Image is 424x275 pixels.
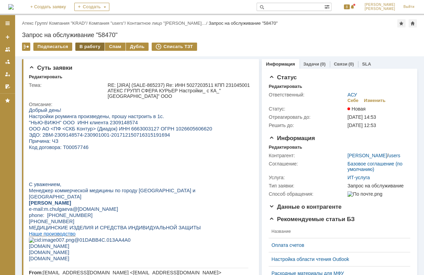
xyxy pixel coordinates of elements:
div: Редактировать [269,145,302,150]
a: Перейти на домашнюю страницу [8,4,14,10]
img: Письмо [31,221,55,246]
a: Настройка области чтения Outlook [271,256,402,262]
div: Соглашение: [269,161,346,167]
span: Суть заявки [29,65,72,71]
a: Оплата счетов [271,242,402,248]
a: Мои заявки [2,69,13,80]
a: [PERSON_NAME] [347,153,387,158]
span: Данные о контрагенте [269,204,341,210]
div: Отреагировать до: [269,114,346,120]
span: Новая [347,106,366,112]
div: Ответственный: [269,92,346,98]
div: / [49,21,89,26]
div: / [127,21,209,26]
span: Ваш запрос выполнен [64,228,167,239]
span: Рекомендуемые статьи БЗ [269,216,355,222]
a: Заявки на командах [2,44,13,55]
img: По почте.png [347,191,382,197]
div: (0) [348,61,354,67]
a: Компания "KRAD" [49,21,86,26]
th: Название [269,225,405,238]
div: Редактировать [269,84,302,89]
a: users [388,153,400,158]
a: Мои согласования [2,81,13,92]
img: logo [8,4,14,10]
div: / [89,21,127,26]
div: Запрос на обслуживание "58470" [209,21,278,26]
div: / [22,21,49,26]
a: Создать заявку [2,32,13,43]
a: Задачи [303,61,319,67]
a: Контактное лицо "[PERSON_NAME]… [127,21,206,26]
div: Добавить в избранное [397,19,405,27]
a: АСУ [347,92,357,98]
a: Компания "users" [89,21,124,26]
a: Информация [266,61,295,67]
span: [PERSON_NAME] [365,3,395,7]
div: RE: [JIRA] (SALE-865237) Re: ИНН 5027203511 КПП 231045001 АТЕКС ГРУПП СФЕРА КУРЬЕР Настройки_ с К... [108,82,250,99]
div: Себе [347,98,358,103]
a: Базовое соглашение (по умолчанию) [347,161,402,172]
div: Способ обращения: [269,191,346,197]
span: Информация [269,135,315,141]
span: . [19,99,21,105]
a: Связи [334,61,347,67]
div: Создать [74,3,109,11]
a: Атекс Групп [22,21,46,26]
span: chulgaeva [21,99,44,105]
a: ИТ-услуга [347,175,370,180]
span: Расширенный поиск [324,3,331,10]
div: Изменить [364,98,385,103]
div: Сделать домашней страницей [409,19,417,27]
div: Запрос на обслуживание [347,183,407,188]
span: Статус [269,74,296,81]
div: Решить до: [269,123,346,128]
a: SLA [362,61,371,67]
span: [DATE] 14:53 [347,114,376,120]
div: / [347,153,400,158]
div: Тема: [29,82,106,88]
span: 8 [344,4,350,9]
div: (0) [320,61,326,67]
span: [DATE] 12:53 [347,123,376,128]
div: Статус: [269,106,346,112]
span: @[DOMAIN_NAME] [44,99,89,105]
div: Описание: [29,102,251,107]
div: Редактировать [29,74,62,80]
span: m [15,99,19,105]
div: Работа с массовостью [22,43,30,51]
a: Заявки в моей ответственности [2,56,13,67]
div: Контрагент: [269,153,346,158]
div: Услуга: [269,175,346,180]
span: [PERSON_NAME] [365,7,395,11]
div: Тип заявки: [269,183,346,188]
div: Запрос на обслуживание "58470" [22,32,417,38]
